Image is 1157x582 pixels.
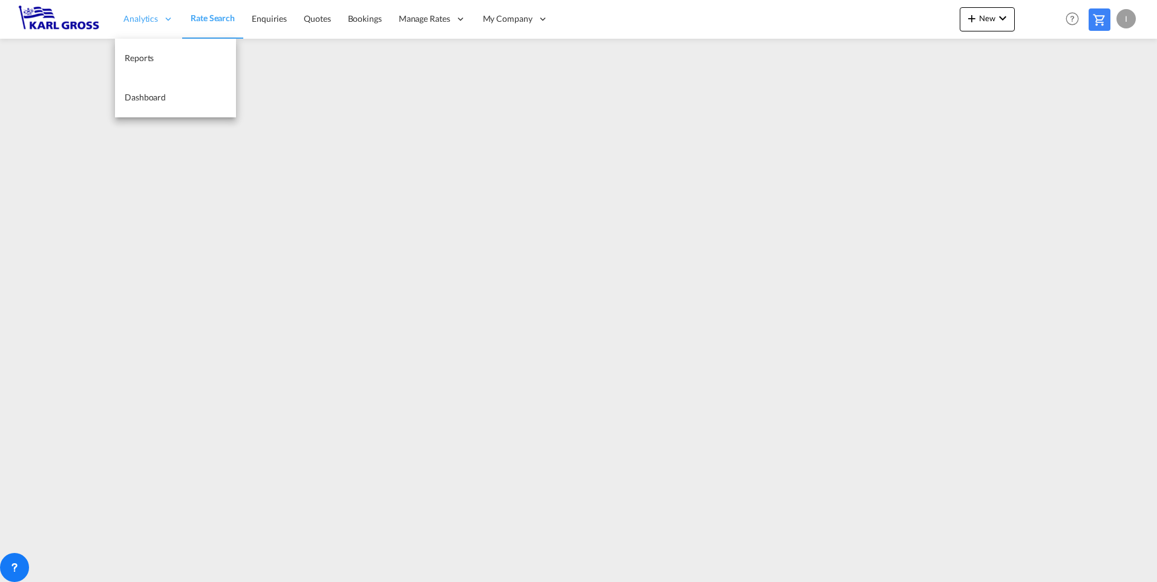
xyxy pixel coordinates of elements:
a: Reports [115,39,236,78]
a: Dashboard [115,78,236,117]
span: Reports [125,53,154,63]
span: Enquiries [252,13,287,24]
span: Help [1062,8,1083,29]
span: Dashboard [125,92,166,102]
div: I [1116,9,1136,28]
span: Manage Rates [399,13,450,25]
span: New [965,13,1010,23]
span: Quotes [304,13,330,24]
button: icon-plus 400-fgNewicon-chevron-down [960,7,1015,31]
md-icon: icon-chevron-down [995,11,1010,25]
span: Analytics [123,13,158,25]
span: Bookings [348,13,382,24]
div: Help [1062,8,1089,30]
span: Rate Search [191,13,235,23]
md-icon: icon-plus 400-fg [965,11,979,25]
img: 3269c73066d711f095e541db4db89301.png [18,5,100,33]
span: My Company [483,13,533,25]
